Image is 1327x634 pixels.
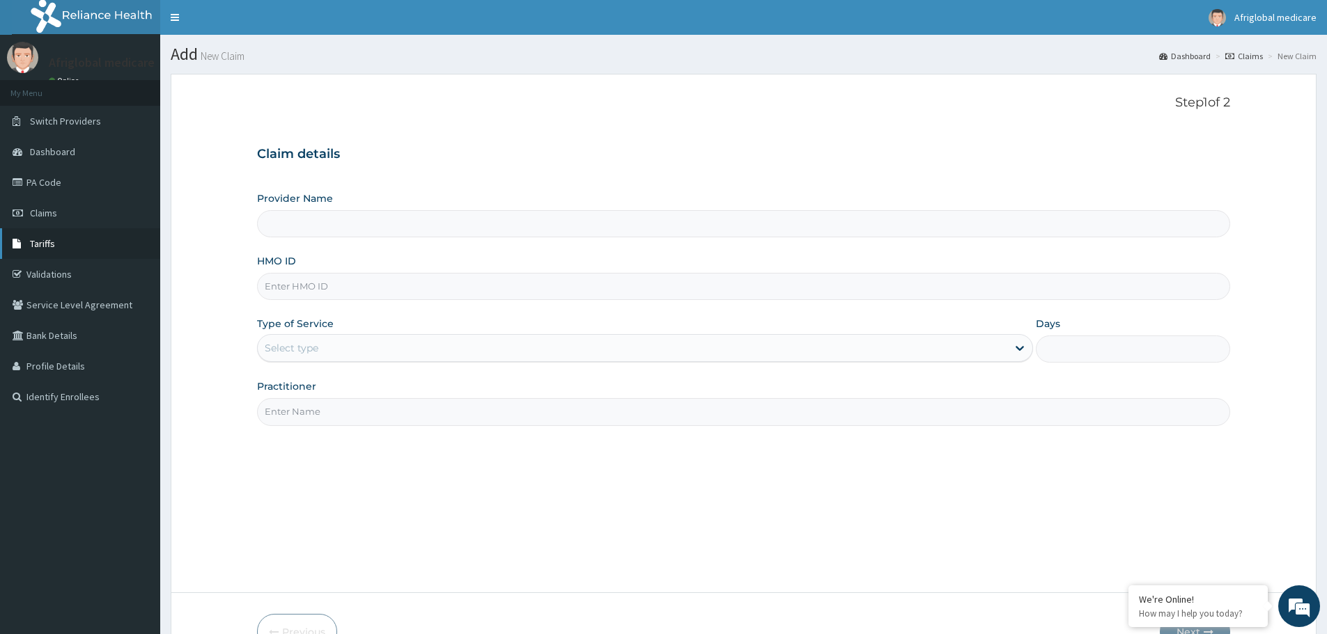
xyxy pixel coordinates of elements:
img: User Image [7,42,38,73]
label: Practitioner [257,379,316,393]
div: Select type [265,341,318,355]
h1: Add [171,45,1317,63]
span: Afriglobal medicare [1234,11,1317,24]
label: Provider Name [257,191,333,205]
span: Dashboard [30,145,75,158]
p: Afriglobal medicare [49,56,155,69]
div: We're Online! [1139,593,1257,605]
label: HMO ID [257,254,296,268]
a: Online [49,76,82,86]
h3: Claim details [257,147,1230,162]
a: Dashboard [1159,50,1211,62]
p: How may I help you today? [1139,608,1257,619]
li: New Claim [1264,50,1317,62]
input: Enter HMO ID [257,273,1230,300]
span: Switch Providers [30,115,101,127]
span: Tariffs [30,237,55,250]
span: Claims [30,207,57,219]
input: Enter Name [257,398,1230,425]
label: Type of Service [257,317,334,331]
p: Step 1 of 2 [257,95,1230,111]
small: New Claim [198,51,245,61]
label: Days [1036,317,1060,331]
a: Claims [1225,50,1263,62]
img: User Image [1209,9,1226,26]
